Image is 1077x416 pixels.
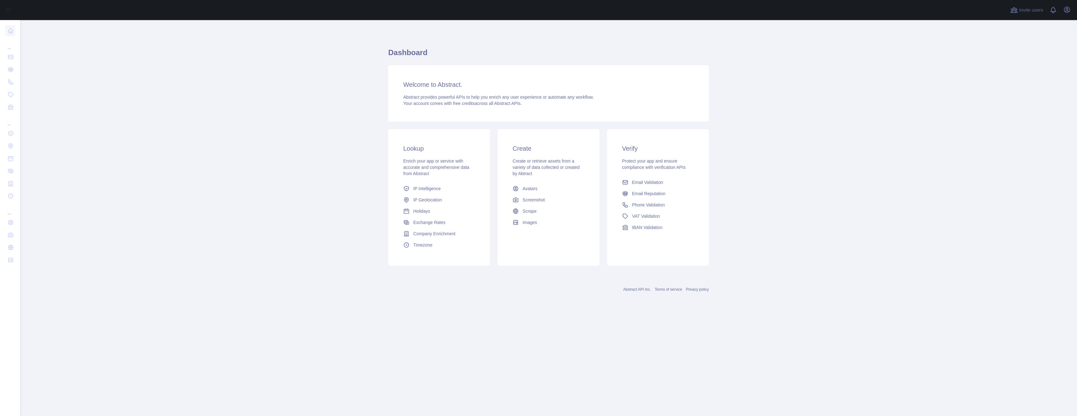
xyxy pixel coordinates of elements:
a: Email Reputation [620,188,696,199]
span: Create or retrieve assets from a variety of data collected or created by Abtract [513,159,580,176]
span: Avatars [523,185,537,192]
h3: Verify [622,144,694,153]
a: Terms of service [655,287,682,292]
span: Images [523,219,537,226]
a: IP Geolocation [401,194,477,205]
a: Holidays [401,205,477,217]
span: Enrich your app or service with accurate and comprehensive data from Abstract [403,159,469,176]
span: Holidays [413,208,430,214]
a: VAT Validation [620,211,696,222]
h3: Create [513,144,584,153]
h3: Welcome to Abstract. [403,80,694,89]
a: Abstract API Inc. [623,287,651,292]
button: Invite users [1009,5,1044,15]
span: IP Intelligence [413,185,441,192]
span: Scrape [523,208,536,214]
a: Privacy policy [686,287,709,292]
span: Abstract provides powerful APIs to help you enrich any user experience or automate any workflow. [403,95,594,100]
span: Timezone [413,242,432,248]
span: Company Enrichment [413,231,456,237]
span: Protect your app and ensure compliance with verification APIs [622,159,686,170]
a: IP Intelligence [401,183,477,194]
span: VAT Validation [632,213,660,219]
div: ... [5,38,15,50]
span: Phone Validation [632,202,665,208]
span: Screenshot [523,197,545,203]
div: ... [5,114,15,127]
a: Phone Validation [620,199,696,211]
span: IBAN Validation [632,224,662,231]
a: Images [510,217,587,228]
a: Email Validation [620,177,696,188]
span: free credits [453,101,475,106]
a: Exchange Rates [401,217,477,228]
span: Your account comes with across all Abstract APIs. [403,101,522,106]
span: Invite users [1019,7,1043,14]
span: IP Geolocation [413,197,442,203]
a: Scrape [510,205,587,217]
a: Timezone [401,239,477,251]
div: ... [5,203,15,216]
span: Exchange Rates [413,219,446,226]
a: Avatars [510,183,587,194]
h1: Dashboard [388,48,709,63]
a: Screenshot [510,194,587,205]
a: Company Enrichment [401,228,477,239]
span: Email Validation [632,179,663,185]
span: Email Reputation [632,190,666,197]
h3: Lookup [403,144,475,153]
a: IBAN Validation [620,222,696,233]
